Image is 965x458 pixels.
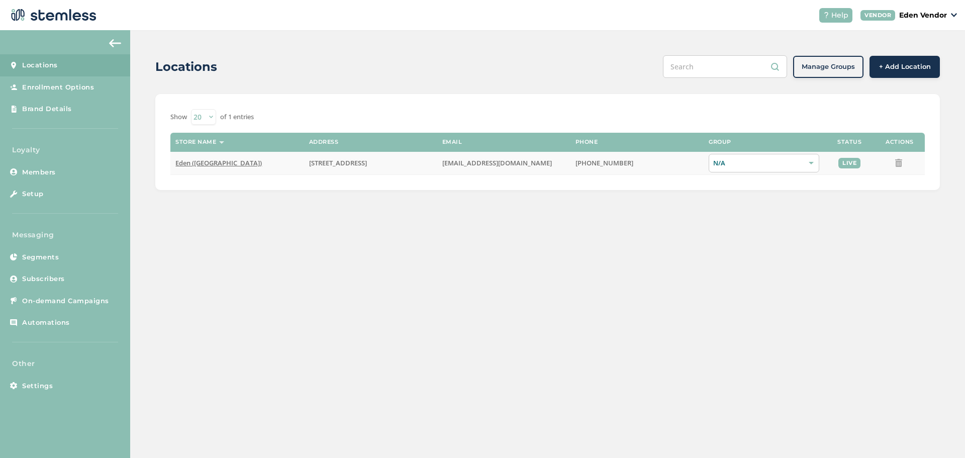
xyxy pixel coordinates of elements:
[663,55,787,78] input: Search
[442,158,552,167] span: [EMAIL_ADDRESS][DOMAIN_NAME]
[170,112,187,122] label: Show
[22,82,94,93] span: Enrollment Options
[875,133,925,152] th: Actions
[22,296,109,306] span: On-demand Campaigns
[899,10,947,21] p: Eden Vendor
[309,158,367,167] span: [STREET_ADDRESS]
[175,139,216,145] label: Store name
[860,10,895,21] div: VENDOR
[175,158,262,167] span: Eden ([GEOGRAPHIC_DATA])
[309,139,339,145] label: Address
[870,56,940,78] button: + Add Location
[22,60,58,70] span: Locations
[22,167,56,177] span: Members
[709,139,731,145] label: Group
[823,12,829,18] img: icon-help-white-03924b79.svg
[22,318,70,328] span: Automations
[22,252,59,262] span: Segments
[309,159,432,167] label: 1731 East 6th Street
[951,13,957,17] img: icon_down-arrow-small-66adaf34.svg
[175,159,299,167] label: Eden (Okmulgee)
[22,104,72,114] span: Brand Details
[793,56,863,78] button: Manage Groups
[838,158,860,168] div: live
[831,10,848,21] span: Help
[155,58,217,76] h2: Locations
[22,381,53,391] span: Settings
[22,189,44,199] span: Setup
[575,159,699,167] label: (918) 919-8027
[22,274,65,284] span: Subscribers
[915,410,965,458] iframe: Chat Widget
[575,139,598,145] label: Phone
[837,139,861,145] label: Status
[442,159,565,167] label: marketing@edencannaco.com
[220,112,254,122] label: of 1 entries
[219,141,224,144] img: icon-sort-1e1d7615.svg
[575,158,633,167] span: [PHONE_NUMBER]
[802,62,855,72] span: Manage Groups
[709,154,819,172] div: N/A
[109,39,121,47] img: icon-arrow-back-accent-c549486e.svg
[442,139,462,145] label: Email
[879,62,931,72] span: + Add Location
[8,5,96,25] img: logo-dark-0685b13c.svg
